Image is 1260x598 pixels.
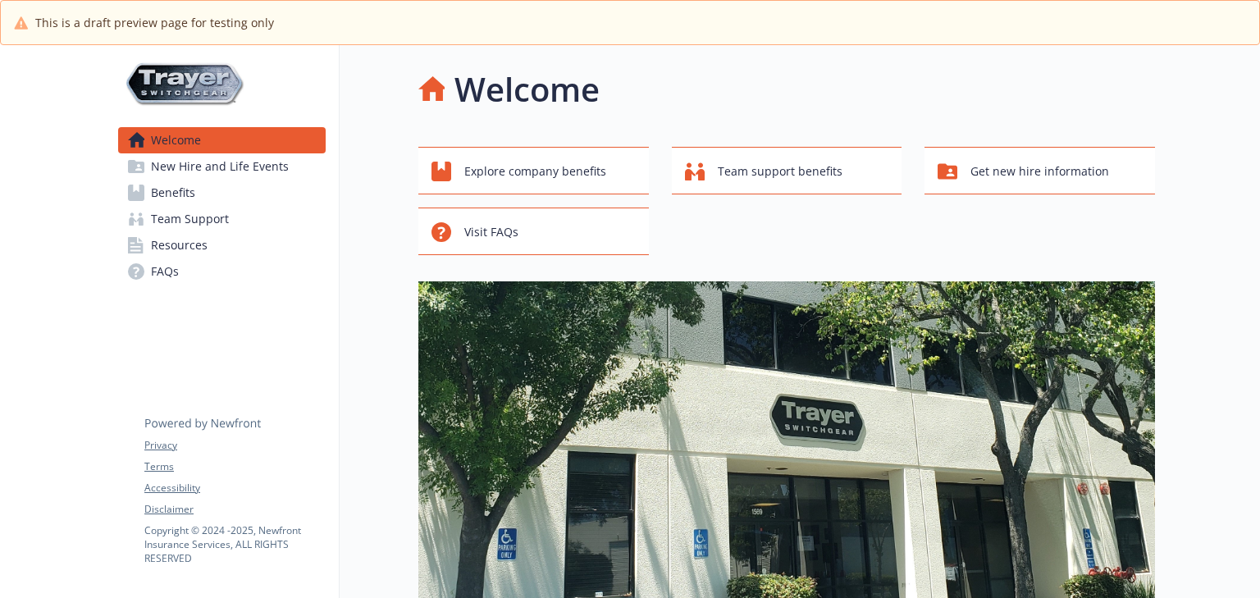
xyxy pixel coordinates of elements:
[151,180,195,206] span: Benefits
[144,502,325,517] a: Disclaimer
[118,232,326,258] a: Resources
[151,206,229,232] span: Team Support
[718,156,842,187] span: Team support benefits
[118,180,326,206] a: Benefits
[454,65,600,114] h1: Welcome
[672,147,902,194] button: Team support benefits
[144,481,325,495] a: Accessibility
[418,147,649,194] button: Explore company benefits
[144,459,325,474] a: Terms
[118,258,326,285] a: FAQs
[35,14,274,31] span: This is a draft preview page for testing only
[464,217,518,248] span: Visit FAQs
[970,156,1109,187] span: Get new hire information
[151,153,289,180] span: New Hire and Life Events
[118,153,326,180] a: New Hire and Life Events
[118,206,326,232] a: Team Support
[924,147,1155,194] button: Get new hire information
[151,258,179,285] span: FAQs
[144,523,325,565] p: Copyright © 2024 - 2025 , Newfront Insurance Services, ALL RIGHTS RESERVED
[118,127,326,153] a: Welcome
[144,438,325,453] a: Privacy
[418,208,649,255] button: Visit FAQs
[151,127,201,153] span: Welcome
[151,232,208,258] span: Resources
[464,156,606,187] span: Explore company benefits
